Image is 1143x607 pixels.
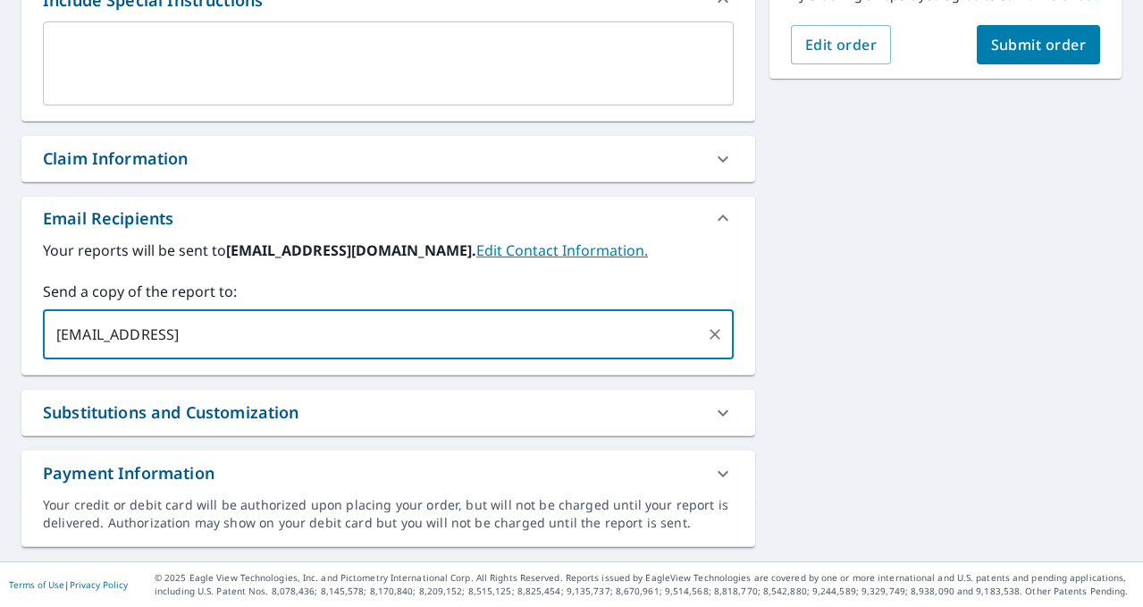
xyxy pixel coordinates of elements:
span: Submit order [991,35,1087,55]
a: Terms of Use [9,578,64,591]
div: Payment Information [43,461,214,485]
div: Your credit or debit card will be authorized upon placing your order, but will not be charged unt... [43,496,734,532]
a: EditContactInfo [476,240,648,260]
label: Send a copy of the report to: [43,281,734,302]
div: Email Recipients [43,207,173,231]
button: Submit order [977,25,1101,64]
label: Your reports will be sent to [43,240,734,261]
a: Privacy Policy [70,578,128,591]
div: Payment Information [21,451,755,496]
b: [EMAIL_ADDRESS][DOMAIN_NAME]. [226,240,476,260]
div: Substitutions and Customization [43,400,299,425]
button: Edit order [791,25,892,64]
p: | [9,579,128,590]
div: Claim Information [21,136,755,181]
p: © 2025 Eagle View Technologies, Inc. and Pictometry International Corp. All Rights Reserved. Repo... [155,571,1134,598]
div: Email Recipients [21,197,755,240]
span: Edit order [805,35,878,55]
div: Substitutions and Customization [21,390,755,435]
div: Claim Information [43,147,189,171]
button: Clear [702,322,727,347]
